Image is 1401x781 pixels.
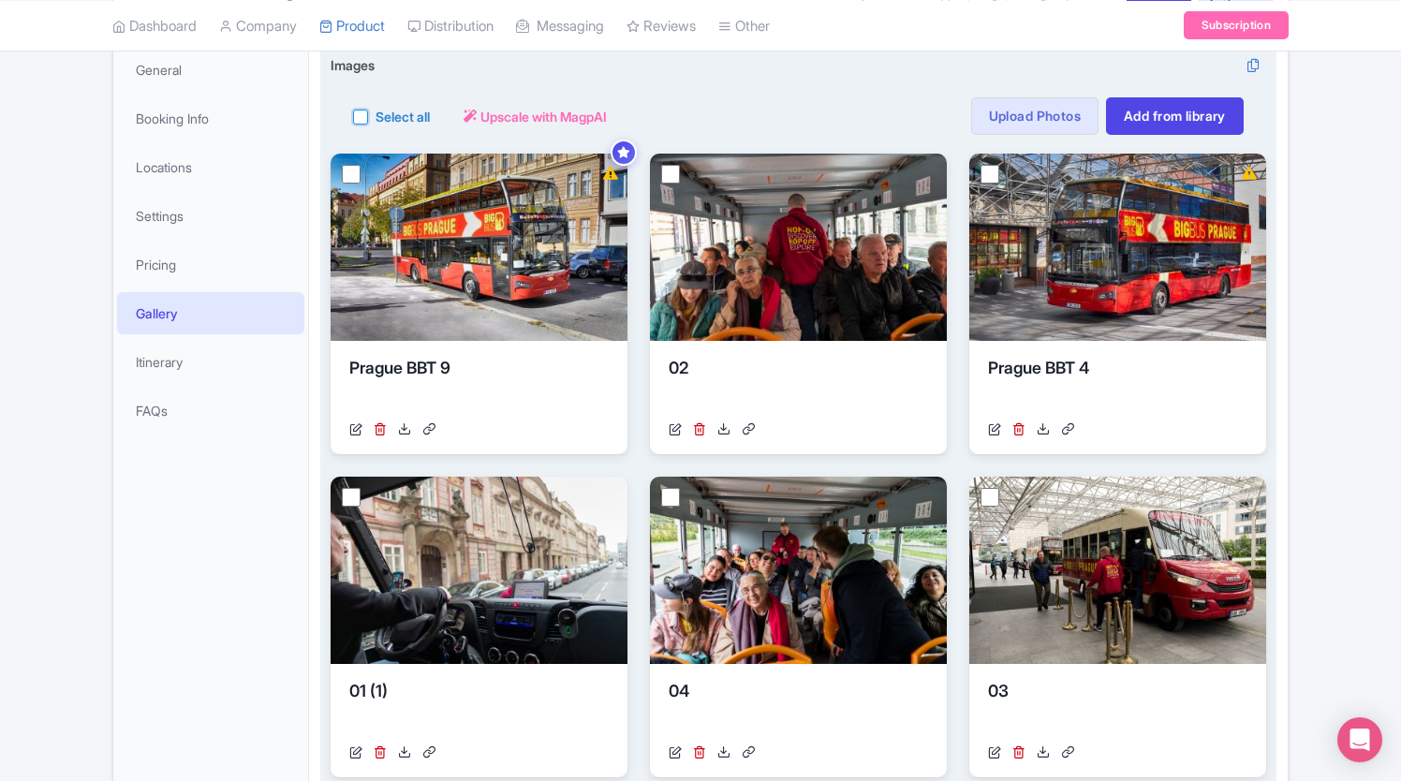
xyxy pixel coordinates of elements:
[117,97,304,140] a: Booking Info
[669,356,928,412] div: 02
[117,341,304,383] a: Itinerary
[971,97,1099,135] a: Upload Photos
[117,49,304,91] a: General
[464,107,607,126] a: Upscale with MagpAI
[1106,97,1244,135] a: Add from library
[1184,11,1289,39] a: Subscription
[117,243,304,286] a: Pricing
[117,390,304,432] a: FAQs
[988,356,1247,412] div: Prague BBT 4
[349,679,609,735] div: 01 (1)
[1337,717,1382,762] div: Open Intercom Messenger
[117,146,304,188] a: Locations
[331,55,375,75] span: Images
[988,679,1247,735] div: 03
[376,107,430,126] label: Select all
[349,356,609,412] div: Prague BBT 9
[669,679,928,735] div: 04
[480,107,607,126] span: Upscale with MagpAI
[117,195,304,237] a: Settings
[117,292,304,334] a: Gallery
